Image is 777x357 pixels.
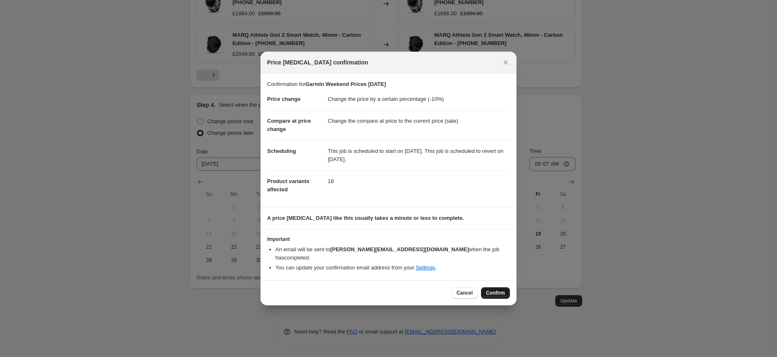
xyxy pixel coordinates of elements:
button: Cancel [452,287,478,299]
b: Garmin Weekend Prices [DATE] [305,81,386,87]
b: [PERSON_NAME][EMAIL_ADDRESS][DOMAIN_NAME] [330,246,469,252]
a: Settings [416,264,435,271]
dd: Change the compare at price to the current price (sale) [328,110,510,132]
span: Price change [267,96,301,102]
p: Confirmation for [267,80,510,88]
li: You can update your confirmation email address from your . [275,264,510,272]
li: An email will be sent to when the job has completed . [275,245,510,262]
button: Close [500,57,512,68]
span: Product variants affected [267,178,310,193]
span: Scheduling [267,148,296,154]
span: Confirm [486,290,505,296]
b: A price [MEDICAL_DATA] like this usually takes a minute or less to complete. [267,215,464,221]
button: Confirm [481,287,510,299]
dd: Change the price by a certain percentage (-10%) [328,88,510,110]
dd: This job is scheduled to start on [DATE]. This job is scheduled to revert on [DATE]. [328,140,510,170]
span: Cancel [457,290,473,296]
dd: 18 [328,170,510,192]
span: Compare at price change [267,118,311,132]
h3: Important [267,236,510,243]
span: Price [MEDICAL_DATA] confirmation [267,58,368,67]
